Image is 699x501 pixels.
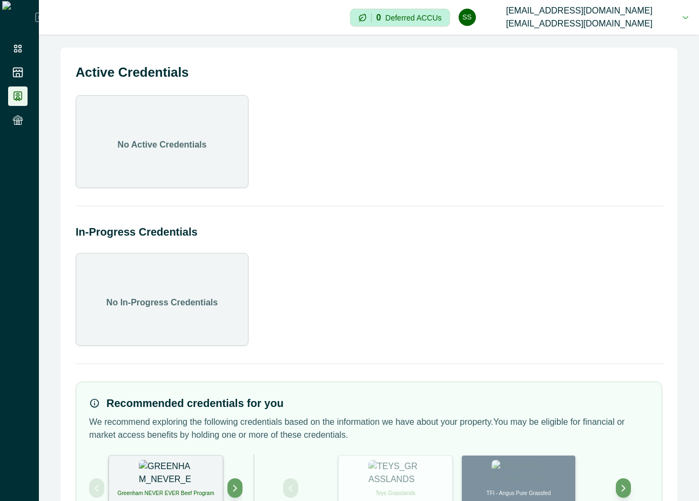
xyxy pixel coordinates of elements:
[106,296,218,309] p: No In-Progress Credentials
[2,1,35,34] img: Logo
[283,478,298,498] button: Previous project
[139,460,193,487] img: GREENHAM_NEVER_EVER certification logo
[616,478,631,498] button: Next project
[89,478,104,498] button: Previous project
[76,224,662,240] h2: In-Progress Credentials
[118,489,214,497] p: Greenham NEVER EVER Beef Program
[76,63,662,82] h2: Active Credentials
[106,395,284,411] h3: Recommended credentials for you
[118,138,207,151] p: No Active Credentials
[368,460,422,487] img: TEYS_GRASSLANDS certification logo
[375,489,415,497] p: Teys Grasslands
[385,14,441,22] p: Deferred ACCUs
[492,460,546,487] img: TFI_ANGUS_PURE_GRASSFED certification logo
[487,489,551,497] p: TFI - Angus Pure Grassfed
[376,14,381,22] p: 0
[89,416,649,442] p: We recommend exploring the following credentials based on the information we have about your prop...
[227,478,243,498] button: Next project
